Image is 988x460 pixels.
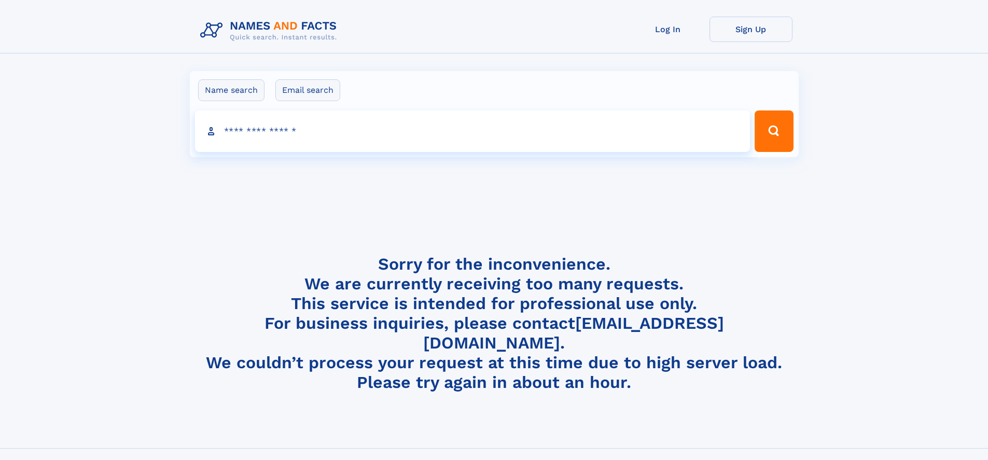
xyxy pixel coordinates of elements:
[755,110,793,152] button: Search Button
[196,254,792,393] h4: Sorry for the inconvenience. We are currently receiving too many requests. This service is intend...
[423,313,724,353] a: [EMAIL_ADDRESS][DOMAIN_NAME]
[275,79,340,101] label: Email search
[198,79,265,101] label: Name search
[709,17,792,42] a: Sign Up
[195,110,750,152] input: search input
[627,17,709,42] a: Log In
[196,17,345,45] img: Logo Names and Facts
